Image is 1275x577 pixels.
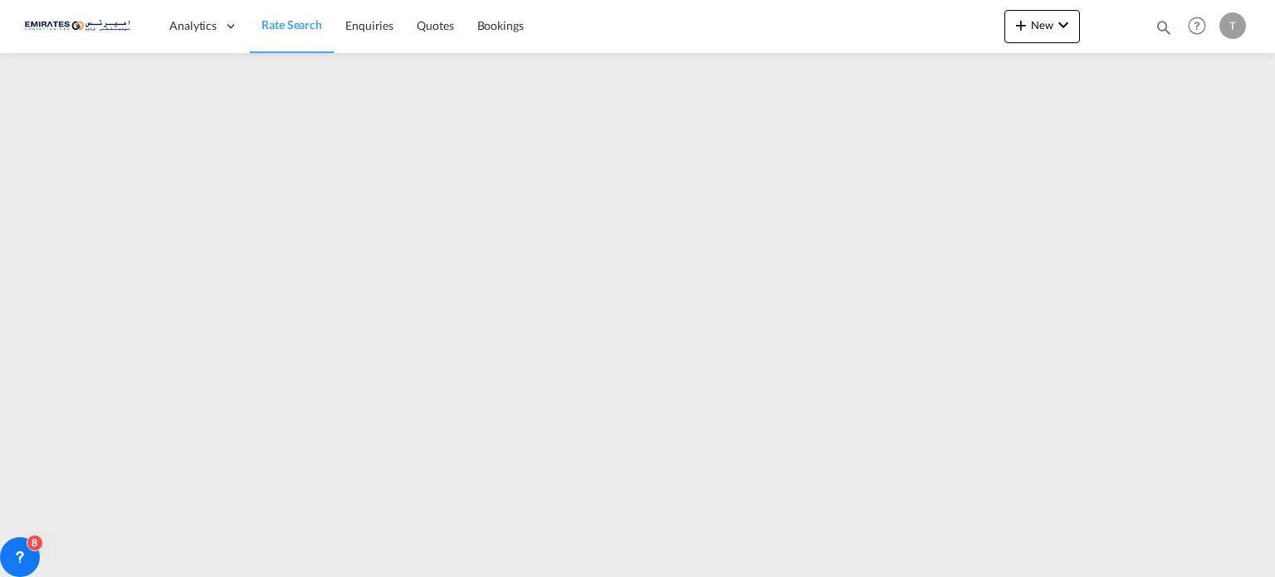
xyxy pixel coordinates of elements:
[1011,15,1031,35] md-icon: icon-plus 400-fg
[261,17,322,32] span: Rate Search
[1219,12,1246,39] div: T
[1053,15,1073,35] md-icon: icon-chevron-down
[345,18,393,32] span: Enquiries
[1183,12,1219,42] div: Help
[169,17,217,34] span: Analytics
[477,18,524,32] span: Bookings
[1155,18,1173,43] div: icon-magnify
[1011,18,1073,32] span: New
[417,18,453,32] span: Quotes
[1155,18,1173,37] md-icon: icon-magnify
[25,7,137,45] img: c67187802a5a11ec94275b5db69a26e6.png
[1183,12,1211,40] span: Help
[1004,10,1080,43] button: icon-plus 400-fgNewicon-chevron-down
